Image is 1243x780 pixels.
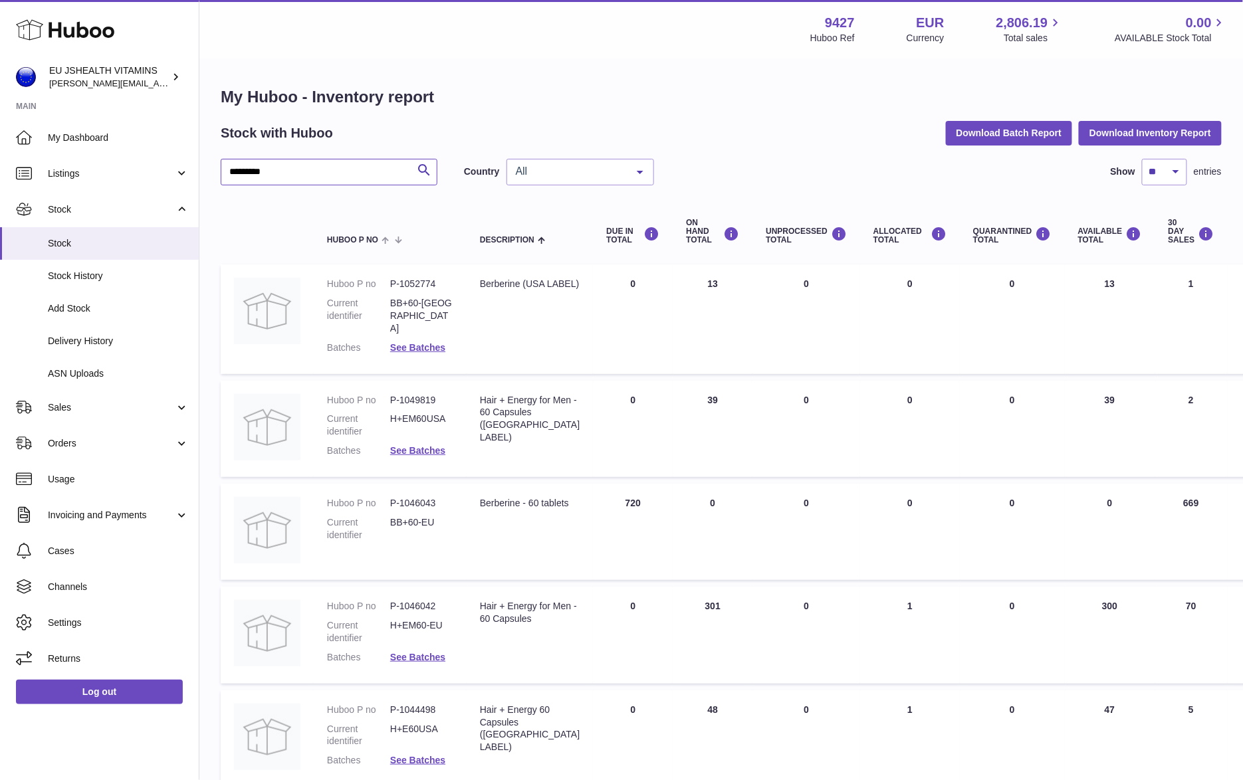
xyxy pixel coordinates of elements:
[1155,484,1228,580] td: 669
[390,394,453,407] dd: P-1049819
[48,401,175,414] span: Sales
[860,264,960,373] td: 0
[686,219,739,245] div: ON HAND Total
[390,497,453,510] dd: P-1046043
[752,264,860,373] td: 0
[48,652,189,665] span: Returns
[873,227,947,244] div: ALLOCATED Total
[593,264,673,373] td: 0
[221,124,333,142] h2: Stock with Huboo
[390,413,453,438] dd: H+EM60USA
[810,32,855,45] div: Huboo Ref
[1155,264,1228,373] td: 1
[234,600,300,666] img: product image
[1065,264,1155,373] td: 13
[916,14,944,32] strong: EUR
[593,587,673,684] td: 0
[1079,121,1222,145] button: Download Inventory Report
[48,237,189,250] span: Stock
[860,587,960,684] td: 1
[327,619,390,644] dt: Current identifier
[1155,587,1228,684] td: 70
[1010,278,1015,289] span: 0
[327,236,378,244] span: Huboo P no
[390,755,445,765] a: See Batches
[327,278,390,290] dt: Huboo P no
[48,167,175,180] span: Listings
[673,264,752,373] td: 13
[480,704,580,754] div: Hair + Energy 60 Capsules ([GEOGRAPHIC_DATA] LABEL)
[327,497,390,510] dt: Huboo P no
[1010,498,1015,508] span: 0
[390,723,453,748] dd: H+E60USA
[327,444,390,457] dt: Batches
[766,227,847,244] div: UNPROCESSED Total
[593,484,673,580] td: 720
[390,445,445,456] a: See Batches
[480,278,580,290] div: Berberine (USA LABEL)
[1186,14,1212,32] span: 0.00
[327,413,390,438] dt: Current identifier
[48,302,189,315] span: Add Stock
[327,394,390,407] dt: Huboo P no
[48,335,189,347] span: Delivery History
[16,680,183,704] a: Log out
[16,67,36,87] img: laura@jessicasepel.com
[593,381,673,478] td: 0
[48,270,189,282] span: Stock History
[1065,484,1155,580] td: 0
[327,754,390,767] dt: Batches
[606,227,659,244] div: DUE IN TOTAL
[48,581,189,593] span: Channels
[673,587,752,684] td: 301
[49,78,267,88] span: [PERSON_NAME][EMAIL_ADDRESS][DOMAIN_NAME]
[673,484,752,580] td: 0
[1004,32,1063,45] span: Total sales
[327,297,390,335] dt: Current identifier
[480,394,580,444] div: Hair + Energy for Men - 60 Capsules ([GEOGRAPHIC_DATA] LABEL)
[327,651,390,664] dt: Batches
[49,64,169,90] div: EU JSHEALTH VITAMINS
[860,381,960,478] td: 0
[390,652,445,662] a: See Batches
[48,203,175,216] span: Stock
[327,341,390,354] dt: Batches
[1115,14,1227,45] a: 0.00 AVAILABLE Stock Total
[390,278,453,290] dd: P-1052774
[946,121,1073,145] button: Download Batch Report
[752,381,860,478] td: 0
[327,516,390,541] dt: Current identifier
[1078,227,1142,244] div: AVAILABLE Total
[327,600,390,613] dt: Huboo P no
[390,704,453,716] dd: P-1044498
[752,587,860,684] td: 0
[752,484,860,580] td: 0
[221,86,1222,108] h1: My Huboo - Inventory report
[234,278,300,344] img: product image
[480,497,580,510] div: Berberine - 60 tablets
[907,32,945,45] div: Currency
[1010,601,1015,611] span: 0
[48,367,189,380] span: ASN Uploads
[234,704,300,770] img: product image
[1115,32,1227,45] span: AVAILABLE Stock Total
[1010,704,1015,715] span: 0
[464,165,500,178] label: Country
[996,14,1064,45] a: 2,806.19 Total sales
[480,600,580,625] div: Hair + Energy for Men - 60 Capsules
[48,545,189,557] span: Cases
[825,14,855,32] strong: 9427
[1169,219,1214,245] div: 30 DAY SALES
[1065,381,1155,478] td: 39
[390,297,453,335] dd: BB+60-[GEOGRAPHIC_DATA]
[234,497,300,563] img: product image
[48,132,189,144] span: My Dashboard
[390,516,453,541] dd: BB+60-EU
[512,165,627,178] span: All
[1010,395,1015,405] span: 0
[1065,587,1155,684] td: 300
[1111,165,1135,178] label: Show
[1194,165,1222,178] span: entries
[234,394,300,460] img: product image
[860,484,960,580] td: 0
